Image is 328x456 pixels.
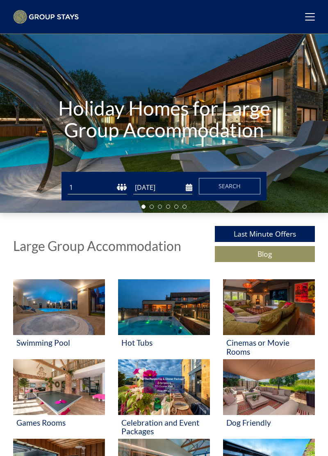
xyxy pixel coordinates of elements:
[215,226,315,242] a: Last Minute Offers
[121,338,207,347] h3: Hot Tubs
[121,418,207,435] h3: Celebration and Event Packages
[118,279,210,359] a: 'Hot Tubs' - Large Group Accommodation Holiday Ideas Hot Tubs
[223,279,315,335] img: 'Cinemas or Movie Rooms' - Large Group Accommodation Holiday Ideas
[226,418,312,427] h3: Dog Friendly
[16,418,102,427] h3: Games Rooms
[219,182,241,190] span: Search
[49,81,279,157] h1: Holiday Homes for Large Group Accommodation
[16,338,102,347] h3: Swimming Pool
[223,359,315,415] img: 'Dog Friendly' - Large Group Accommodation Holiday Ideas
[13,359,105,415] img: 'Games Rooms' - Large Group Accommodation Holiday Ideas
[13,359,105,439] a: 'Games Rooms' - Large Group Accommodation Holiday Ideas Games Rooms
[118,359,210,439] a: 'Celebration and Event Packages' - Large Group Accommodation Holiday Ideas Celebration and Event ...
[215,246,315,262] a: Blog
[13,279,105,359] a: 'Swimming Pool' - Large Group Accommodation Holiday Ideas Swimming Pool
[13,279,105,335] img: 'Swimming Pool' - Large Group Accommodation Holiday Ideas
[13,10,79,24] img: Group Stays
[199,178,260,194] button: Search
[133,181,192,194] input: Arrival Date
[13,239,181,253] h1: Large Group Accommodation
[223,359,315,439] a: 'Dog Friendly' - Large Group Accommodation Holiday Ideas Dog Friendly
[118,359,210,415] img: 'Celebration and Event Packages' - Large Group Accommodation Holiday Ideas
[223,279,315,359] a: 'Cinemas or Movie Rooms' - Large Group Accommodation Holiday Ideas Cinemas or Movie Rooms
[226,338,312,356] h3: Cinemas or Movie Rooms
[118,279,210,335] img: 'Hot Tubs' - Large Group Accommodation Holiday Ideas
